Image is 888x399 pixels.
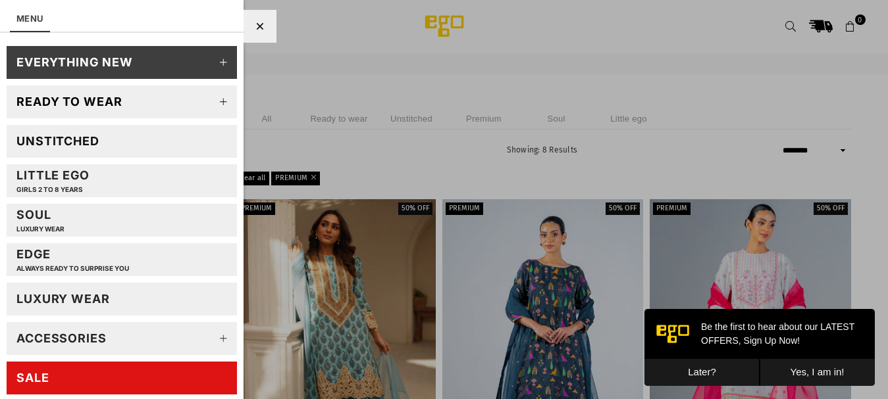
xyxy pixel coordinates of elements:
div: EDGE [16,246,129,272]
p: GIRLS 2 TO 8 YEARS [16,185,90,194]
div: Soul [16,207,65,233]
div: Accessories [16,331,107,346]
p: LUXURY WEAR [16,225,65,233]
a: Unstitched [7,125,237,158]
a: EVERYTHING NEW [7,46,237,79]
a: SALE [7,362,237,394]
a: SoulLUXURY WEAR [7,204,237,237]
div: LUXURY WEAR [16,291,110,306]
div: Close Menu [244,10,276,43]
a: Accessories [7,322,237,355]
a: Little EGOGIRLS 2 TO 8 YEARS [7,164,237,197]
a: EDGEAlways ready to surprise you [7,243,237,276]
div: Unstitched [16,133,99,149]
a: LUXURY WEAR [7,283,237,316]
a: MENU [16,13,43,24]
a: Ready to wear [7,85,237,118]
p: Always ready to surprise you [16,264,129,273]
iframe: webpush-onsite [644,309,875,386]
div: SALE [16,370,49,385]
div: EVERYTHING NEW [16,55,133,70]
div: Ready to wear [16,94,122,109]
div: Little EGO [16,168,90,193]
